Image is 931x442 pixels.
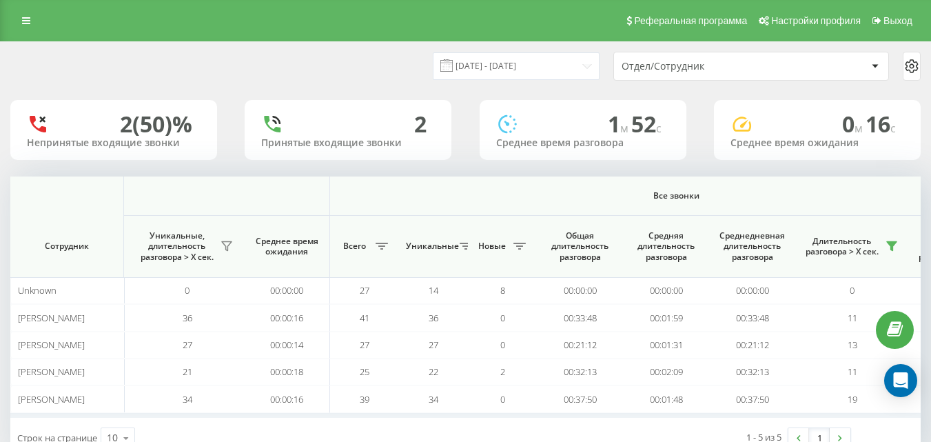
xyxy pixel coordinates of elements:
[709,332,795,359] td: 00:21:12
[709,385,795,412] td: 00:37:50
[244,385,330,412] td: 00:00:16
[656,121,662,136] span: c
[633,230,699,263] span: Средняя длительность разговора
[183,312,192,324] span: 36
[884,364,917,397] div: Open Intercom Messenger
[802,236,881,257] span: Длительность разговора > Х сек.
[429,339,438,351] span: 27
[18,284,57,297] span: Unknown
[537,277,623,304] td: 00:00:00
[855,121,866,136] span: м
[709,277,795,304] td: 00:00:00
[500,365,505,378] span: 2
[842,109,866,139] span: 0
[429,284,438,297] span: 14
[496,137,670,149] div: Среднее время разговора
[730,137,904,149] div: Среднее время ожидания
[850,284,855,297] span: 0
[244,359,330,385] td: 00:00:18
[709,359,795,385] td: 00:32:13
[537,359,623,385] td: 00:32:13
[608,109,631,139] span: 1
[620,121,631,136] span: м
[883,15,912,26] span: Выход
[500,284,505,297] span: 8
[500,312,505,324] span: 0
[429,365,438,378] span: 22
[890,121,896,136] span: c
[261,137,435,149] div: Принятые входящие звонки
[634,15,747,26] span: Реферальная программа
[709,304,795,331] td: 00:33:48
[500,339,505,351] span: 0
[244,332,330,359] td: 00:00:14
[866,109,896,139] span: 16
[18,339,85,351] span: [PERSON_NAME]
[719,230,785,263] span: Среднедневная длительность разговора
[547,230,613,263] span: Общая длительность разговора
[360,312,369,324] span: 41
[623,385,709,412] td: 00:01:48
[848,365,857,378] span: 11
[537,385,623,412] td: 00:37:50
[360,365,369,378] span: 25
[183,339,192,351] span: 27
[406,241,456,252] span: Уникальные
[475,241,509,252] span: Новые
[254,236,319,257] span: Среднее время ожидания
[623,359,709,385] td: 00:02:09
[18,365,85,378] span: [PERSON_NAME]
[623,332,709,359] td: 00:01:31
[137,230,216,263] span: Уникальные, длительность разговора > Х сек.
[623,304,709,331] td: 00:01:59
[537,332,623,359] td: 00:21:12
[848,339,857,351] span: 13
[244,277,330,304] td: 00:00:00
[244,304,330,331] td: 00:00:16
[18,312,85,324] span: [PERSON_NAME]
[360,393,369,405] span: 39
[22,241,112,252] span: Сотрудник
[183,365,192,378] span: 21
[414,111,427,137] div: 2
[27,137,201,149] div: Непринятые входящие звонки
[848,312,857,324] span: 11
[18,393,85,405] span: [PERSON_NAME]
[120,111,192,137] div: 2 (50)%
[848,393,857,405] span: 19
[337,241,371,252] span: Всего
[183,393,192,405] span: 34
[500,393,505,405] span: 0
[185,284,190,297] span: 0
[537,304,623,331] td: 00:33:48
[360,339,369,351] span: 27
[622,61,786,72] div: Отдел/Сотрудник
[360,284,369,297] span: 27
[429,312,438,324] span: 36
[429,393,438,405] span: 34
[631,109,662,139] span: 52
[623,277,709,304] td: 00:00:00
[771,15,861,26] span: Настройки профиля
